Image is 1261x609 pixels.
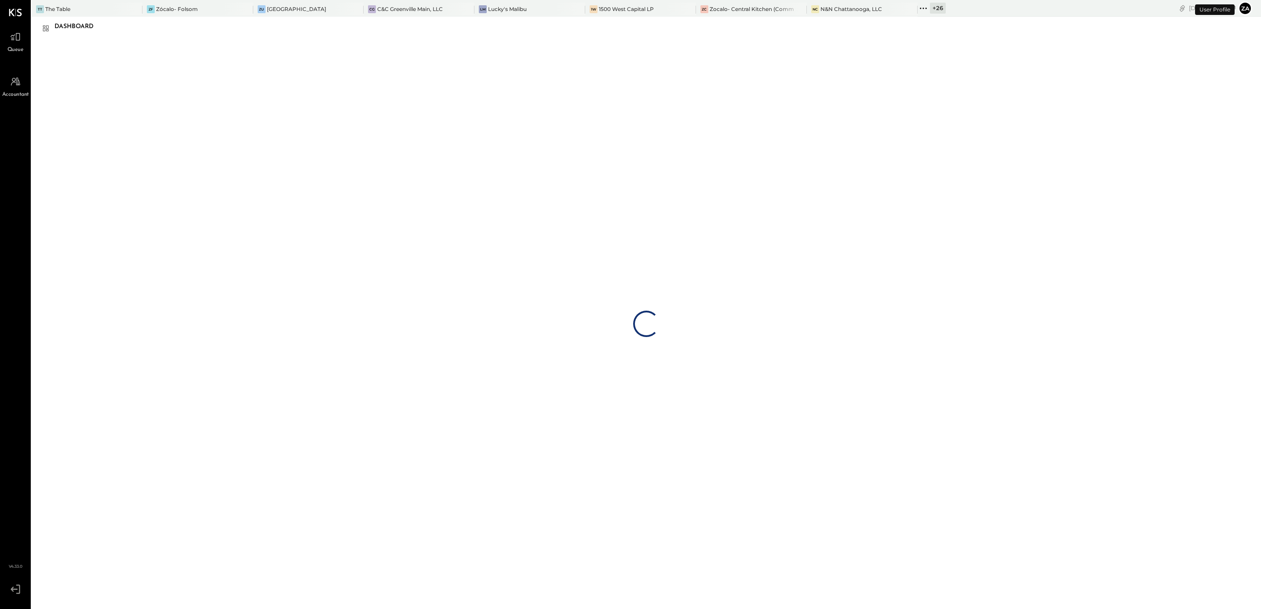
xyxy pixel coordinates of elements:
[377,5,443,13] div: C&C Greenville Main, LLC
[930,3,946,14] div: + 26
[590,5,598,13] div: 1W
[1189,4,1236,12] div: [DATE]
[710,5,794,13] div: Zocalo- Central Kitchen (Commissary)
[147,5,155,13] div: ZF
[811,5,819,13] div: NC
[1238,1,1252,15] button: za
[1195,4,1235,15] div: User Profile
[599,5,654,13] div: 1500 West Capital LP
[156,5,198,13] div: Zócalo- Folsom
[368,5,376,13] div: CG
[700,5,708,13] div: ZC
[0,29,30,54] a: Queue
[258,5,266,13] div: ZU
[0,73,30,99] a: Accountant
[488,5,527,13] div: Lucky's Malibu
[267,5,326,13] div: [GEOGRAPHIC_DATA]
[55,20,102,34] div: Dashboard
[45,5,70,13] div: The Table
[36,5,44,13] div: TT
[7,46,24,54] span: Queue
[1178,4,1187,13] div: copy link
[2,91,29,99] span: Accountant
[479,5,487,13] div: LM
[820,5,882,13] div: N&N Chattanooga, LLC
